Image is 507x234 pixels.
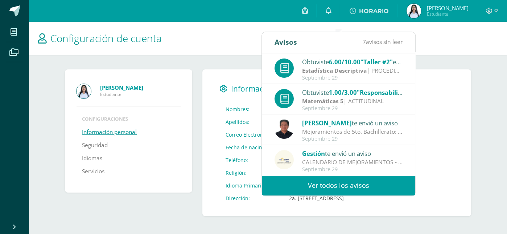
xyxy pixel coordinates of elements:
[302,118,403,128] div: te envió un aviso
[262,175,415,195] a: Ver todos los avisos
[220,141,283,154] td: Fecha de nacimiento:
[302,66,403,75] div: | PROCEDIMENTAL
[302,88,403,97] div: Obtuviste en
[100,84,143,91] strong: [PERSON_NAME]
[275,120,294,139] img: eff8bfa388aef6dbf44d967f8e9a2edc.png
[82,126,137,139] a: Información personal
[302,105,403,112] div: Septiembre 29
[302,97,403,105] div: | ACTITUDINAL
[407,4,421,18] img: 47f264ab4f4bda5f81ed132c1f52aede.png
[302,75,403,81] div: Septiembre 29
[231,84,308,94] span: Información personal
[359,8,388,15] span: HORARIO
[302,136,403,142] div: Septiembre 29
[50,31,162,45] span: Configuración de cuenta
[220,154,283,166] td: Teléfono:
[82,139,108,152] a: Seguridad
[100,91,181,97] span: Estudiante
[360,58,393,66] span: "Taller #2"
[302,119,352,127] span: [PERSON_NAME]
[77,84,91,98] img: Profile picture of Paula Jimena Ramos Pérez
[302,57,403,66] div: Obtuviste en
[426,11,468,17] span: Estudiante
[283,192,380,205] td: 2a. [STREET_ADDRESS]
[302,149,403,158] div: te envió un aviso
[275,150,294,169] img: 47e1dc45136f6f926be621a3607a9b82.png
[302,97,343,105] strong: Matemáticas 5
[302,166,403,173] div: Septiembre 29
[426,4,468,12] span: [PERSON_NAME]
[100,84,181,91] a: [PERSON_NAME]
[302,158,403,166] div: CALENDARIO DE MEJORAMIENTOS - III BLOQUE (QUINTO BACH.): Buenas tardes estudiantes se comparte co...
[363,38,366,46] span: 7
[220,166,283,179] td: Religión:
[302,128,403,136] div: Mejoramientos de 5to. Bachillerato: Saludos Cordiales, Por este medio se hace notificación electr...
[220,179,283,192] td: Idioma Primario:
[82,165,104,178] a: Servicios
[220,103,283,116] td: Nombres:
[220,192,283,205] td: Dirección:
[329,88,357,97] span: 1.00/3.00
[275,32,297,52] div: Avisos
[357,88,412,97] span: "Responsabilidad"
[82,116,175,122] li: Configuraciones
[302,66,367,74] strong: Estadística Descriptiva
[302,149,325,158] span: Gestión
[363,38,403,46] span: avisos sin leer
[329,58,360,66] span: 6.00/10.00
[220,116,283,128] td: Apellidos:
[82,152,102,165] a: Idiomas
[220,128,283,141] td: Correo Electrónico:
